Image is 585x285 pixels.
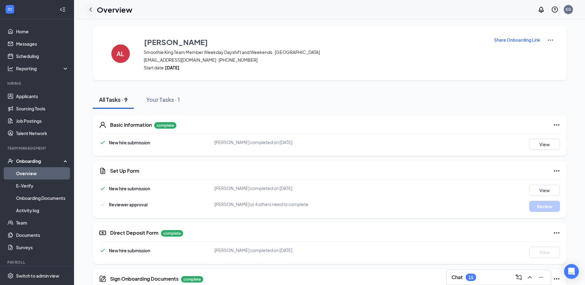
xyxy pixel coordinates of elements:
[97,4,132,15] h1: Overview
[16,127,69,139] a: Talent Network
[494,36,541,43] button: Share Onboarding Link
[553,229,560,237] svg: Ellipses
[99,167,106,175] svg: CustomFormIcon
[16,38,69,50] a: Messages
[99,201,106,208] svg: Checkmark
[16,167,69,180] a: Overview
[16,192,69,204] a: Onboarding Documents
[564,264,579,279] div: Open Intercom Messenger
[181,276,203,283] p: complete
[110,167,139,174] h5: Set Up Form
[566,7,571,12] div: SG
[515,274,522,281] svg: ComposeMessage
[7,6,13,12] svg: WorkstreamLogo
[99,121,106,129] svg: User
[214,201,308,207] span: [PERSON_NAME] or 4 others need to complete
[99,229,106,237] svg: DirectDepositIcon
[553,167,560,175] svg: Ellipses
[99,96,128,103] div: All Tasks · 9
[110,122,152,128] h5: Basic Information
[117,52,124,56] h4: AL
[451,274,463,281] h3: Chat
[99,139,106,146] svg: Checkmark
[144,57,486,63] span: [EMAIL_ADDRESS][DOMAIN_NAME] · [PHONE_NUMBER]
[99,247,106,254] svg: Checkmark
[494,37,540,43] p: Share Onboarding Link
[7,158,14,164] svg: UserCheck
[468,275,473,280] div: 15
[514,272,524,282] button: ComposeMessage
[16,65,69,72] div: Reporting
[214,139,292,145] span: [PERSON_NAME] completed on [DATE]
[537,274,545,281] svg: Minimize
[110,275,179,282] h5: Sign Onboarding Documents
[165,65,179,70] strong: [DATE]
[105,36,136,71] button: AL
[16,241,69,254] a: Surveys
[16,180,69,192] a: E-Verify
[547,36,554,44] img: More Actions
[536,272,546,282] button: Minimize
[16,25,69,38] a: Home
[525,272,535,282] button: ChevronUp
[16,158,64,164] div: Onboarding
[529,185,560,196] button: View
[526,274,534,281] svg: ChevronUp
[144,49,486,55] span: Smoothie King Team Member Weekday Dayshift and Weekends · [GEOGRAPHIC_DATA]
[109,140,150,145] span: New hire submission
[529,201,560,212] button: Review
[529,247,560,258] button: View
[553,121,560,129] svg: Ellipses
[7,65,14,72] svg: Analysis
[144,37,208,47] h3: [PERSON_NAME]
[144,64,486,71] span: Start date:
[146,96,180,103] div: Your Tasks · 1
[16,217,69,229] a: Team
[214,185,292,191] span: [PERSON_NAME] completed on [DATE]
[7,273,14,279] svg: Settings
[7,146,68,151] div: Team Management
[154,122,176,129] p: complete
[16,90,69,102] a: Applicants
[7,81,68,86] div: Hiring
[87,6,94,13] svg: ChevronLeft
[16,273,59,279] div: Switch to admin view
[538,6,545,13] svg: Notifications
[16,115,69,127] a: Job Postings
[109,248,150,253] span: New hire submission
[16,204,69,217] a: Activity log
[144,36,486,47] button: [PERSON_NAME]
[109,186,150,191] span: New hire submission
[99,185,106,192] svg: Checkmark
[16,229,69,241] a: Documents
[553,275,560,283] svg: Ellipses
[109,202,147,207] span: Reviewer approval
[16,50,69,62] a: Scheduling
[7,260,68,265] div: Payroll
[16,102,69,115] a: Sourcing Tools
[214,247,292,253] span: [PERSON_NAME] completed on [DATE]
[60,6,66,13] svg: Collapse
[551,6,558,13] svg: QuestionInfo
[99,275,106,283] svg: CompanyDocumentIcon
[110,229,159,236] h5: Direct Deposit Form
[529,139,560,150] button: View
[161,230,183,237] p: complete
